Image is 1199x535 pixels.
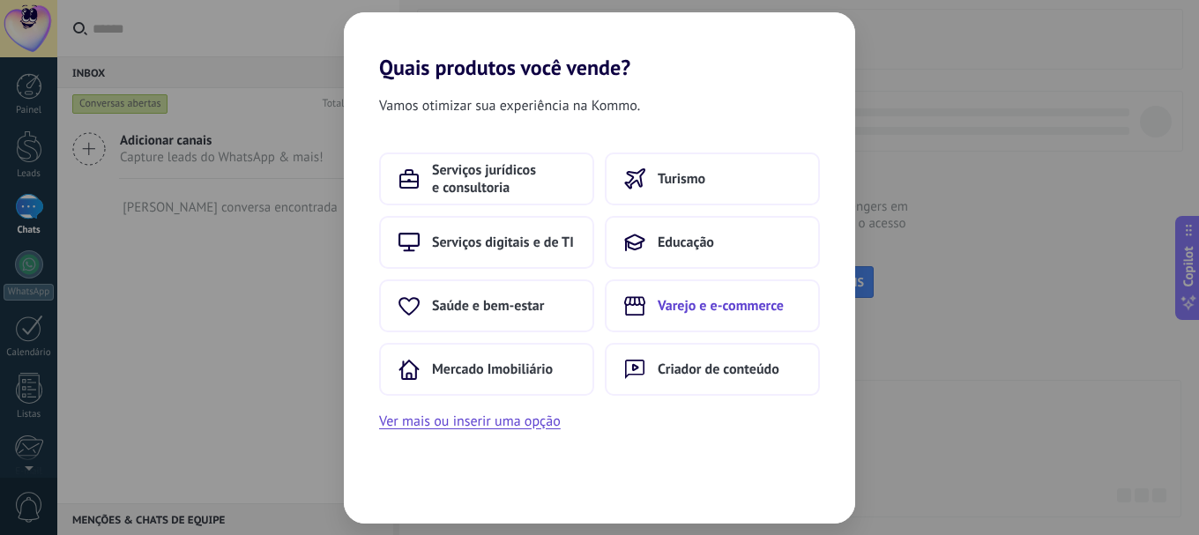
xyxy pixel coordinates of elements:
span: Serviços digitais e de TI [432,234,574,251]
span: Criador de conteúdo [658,360,779,378]
span: Turismo [658,170,705,188]
span: Educação [658,234,714,251]
button: Saúde e bem-estar [379,279,594,332]
button: Educação [605,216,820,269]
span: Vamos otimizar sua experiência na Kommo. [379,94,640,117]
span: Varejo e e-commerce [658,297,784,315]
button: Serviços digitais e de TI [379,216,594,269]
h2: Quais produtos você vende? [344,12,855,80]
button: Turismo [605,152,820,205]
button: Serviços jurídicos e consultoria [379,152,594,205]
button: Mercado Imobiliário [379,343,594,396]
button: Ver mais ou inserir uma opção [379,410,561,433]
span: Saúde e bem-estar [432,297,544,315]
span: Serviços jurídicos e consultoria [432,161,575,197]
span: Mercado Imobiliário [432,360,553,378]
button: Criador de conteúdo [605,343,820,396]
button: Varejo e e-commerce [605,279,820,332]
